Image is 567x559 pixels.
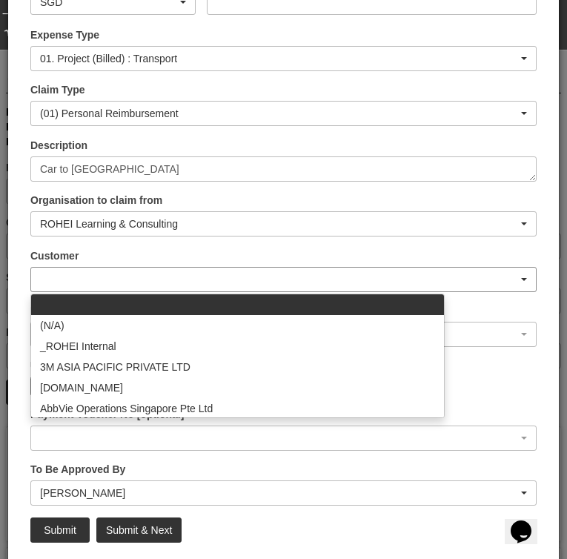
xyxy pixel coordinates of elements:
button: Wen-Wei Chiang [30,480,537,506]
span: (N/A) [40,318,64,333]
div: (01) Personal Reimbursement [40,106,518,121]
label: To Be Approved By [30,462,125,477]
input: Submit [30,517,90,543]
button: ROHEI Learning & Consulting [30,211,537,236]
input: Submit & Next [96,517,182,543]
button: (01) Personal Reimbursement [30,101,537,126]
span: 3M ASIA PACIFIC PRIVATE LTD [40,360,190,374]
span: _ROHEI Internal [40,339,116,354]
button: 01. Project (Billed) : Transport [30,46,537,71]
div: ROHEI Learning & Consulting [40,216,518,231]
label: Organisation to claim from [30,193,162,208]
label: Claim Type [30,82,85,97]
span: AbbVie Operations Singapore Pte Ltd [40,401,213,416]
div: 01. Project (Billed) : Transport [40,51,518,66]
label: Description [30,138,87,153]
label: Expense Type [30,27,99,42]
div: [PERSON_NAME] [40,486,518,500]
span: [DOMAIN_NAME] [40,380,123,395]
iframe: chat widget [505,500,552,544]
label: Customer [30,248,79,263]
